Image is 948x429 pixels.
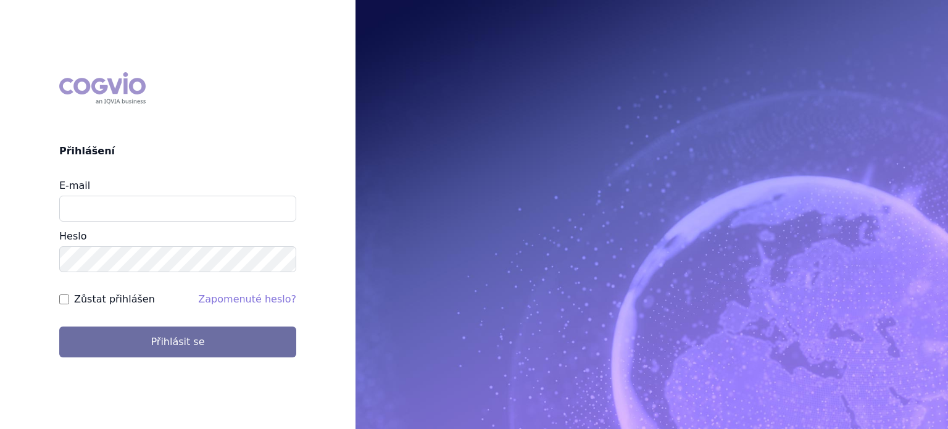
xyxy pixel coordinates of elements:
label: Heslo [59,230,86,242]
div: COGVIO [59,72,146,104]
button: Přihlásit se [59,327,296,357]
label: E-mail [59,180,90,191]
label: Zůstat přihlášen [74,292,155,307]
a: Zapomenuté heslo? [198,293,296,305]
h2: Přihlášení [59,144,296,159]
